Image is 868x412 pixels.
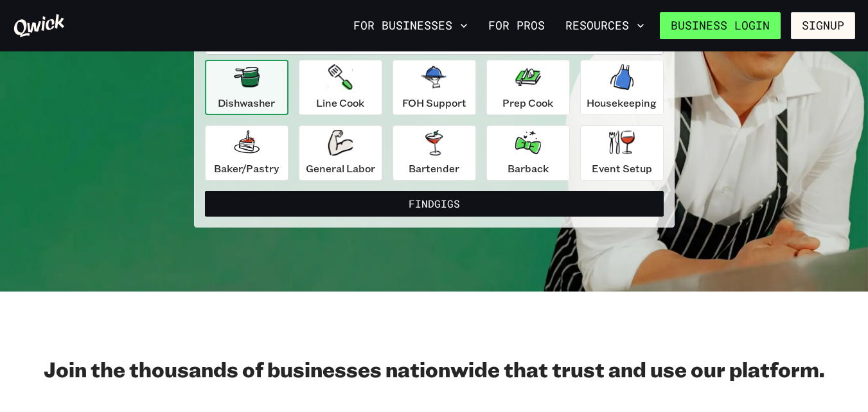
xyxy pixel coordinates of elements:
p: Baker/Pastry [214,161,279,176]
p: Line Cook [316,95,364,111]
button: General Labor [299,125,382,181]
p: FOH Support [402,95,466,111]
p: General Labor [306,161,375,176]
button: For Businesses [348,15,473,37]
h2: Join the thousands of businesses nationwide that trust and use our platform. [13,356,855,382]
a: For Pros [483,15,550,37]
button: Event Setup [580,125,664,181]
button: Dishwasher [205,60,288,115]
button: Prep Cook [486,60,570,115]
p: Housekeeping [587,95,657,111]
button: Bartender [393,125,476,181]
a: Business Login [660,12,781,39]
p: Dishwasher [218,95,275,111]
button: Line Cook [299,60,382,115]
button: FindGigs [205,191,664,217]
p: Prep Cook [502,95,553,111]
button: FOH Support [393,60,476,115]
button: Housekeeping [580,60,664,115]
button: Barback [486,125,570,181]
button: Resources [560,15,650,37]
button: Signup [791,12,855,39]
p: Barback [508,161,549,176]
p: Bartender [409,161,459,176]
p: Event Setup [592,161,652,176]
button: Baker/Pastry [205,125,288,181]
